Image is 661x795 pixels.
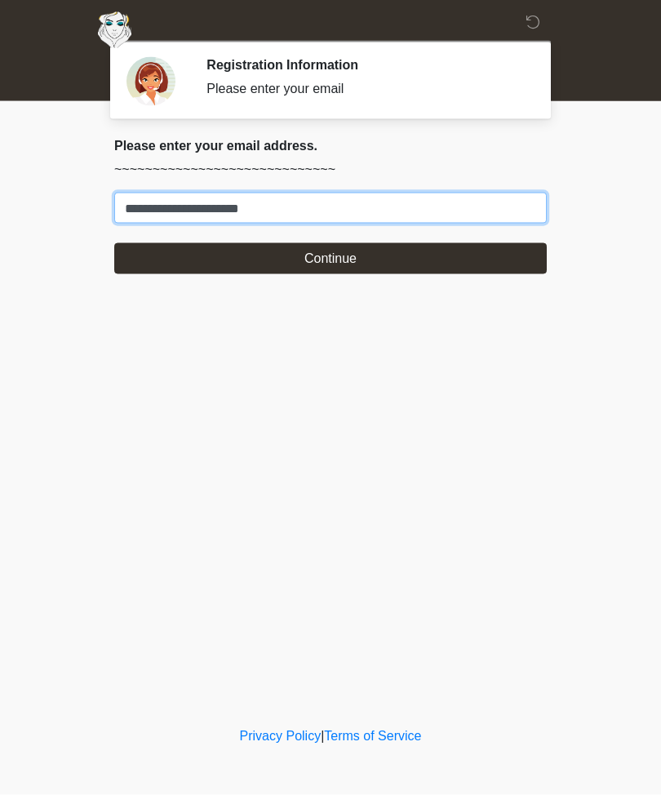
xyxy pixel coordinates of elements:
[114,160,547,180] p: ~~~~~~~~~~~~~~~~~~~~~~~~~~~~~
[114,138,547,153] h2: Please enter your email address.
[126,57,175,106] img: Agent Avatar
[321,729,324,743] a: |
[114,243,547,274] button: Continue
[206,79,522,99] div: Please enter your email
[98,12,131,48] img: Aesthetically Yours Wellness Spa Logo
[206,57,522,73] h2: Registration Information
[324,729,421,743] a: Terms of Service
[240,729,322,743] a: Privacy Policy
